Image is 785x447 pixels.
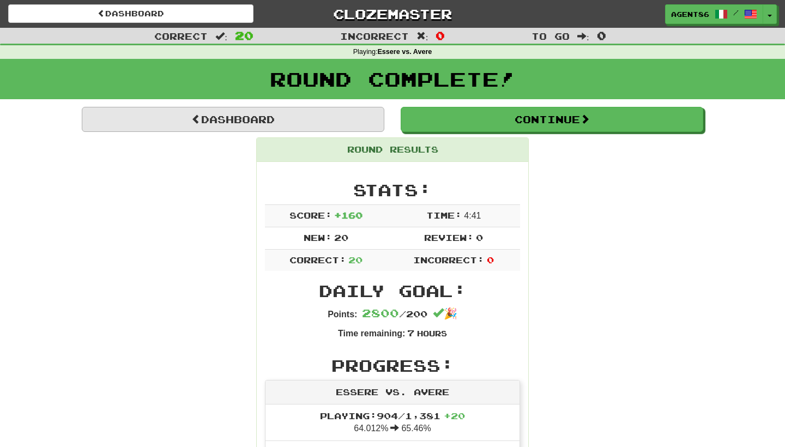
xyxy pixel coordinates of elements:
span: Agent86 [671,9,709,19]
span: + 160 [334,210,363,220]
span: : [416,32,428,41]
span: 4 : 41 [464,211,481,220]
span: 20 [348,255,363,265]
span: / 200 [362,309,427,319]
span: 0 [487,255,494,265]
a: Dashboard [8,4,253,23]
span: 0 [476,232,483,243]
span: 0 [436,29,445,42]
div: Essere vs. Avere [265,380,520,404]
span: : [215,32,227,41]
span: Incorrect [340,31,409,41]
strong: Essere vs. Avere [377,48,432,56]
a: Agent86 / [665,4,763,24]
span: 🎉 [433,307,457,319]
span: 7 [407,328,414,338]
h1: Round Complete! [4,68,781,90]
button: Continue [401,107,703,132]
span: Time: [426,210,462,220]
small: Hours [417,329,447,338]
span: + 20 [444,410,465,421]
span: Correct: [289,255,346,265]
div: Round Results [257,138,528,162]
h2: Stats: [265,181,520,199]
span: To go [532,31,570,41]
span: Correct [154,31,208,41]
a: Dashboard [82,107,384,132]
li: 64.012% 65.46% [265,404,520,442]
span: 20 [235,29,253,42]
span: 20 [334,232,348,243]
h2: Daily Goal: [265,282,520,300]
span: Score: [289,210,332,220]
span: Incorrect: [413,255,484,265]
span: : [577,32,589,41]
span: Review: [424,232,474,243]
a: Clozemaster [270,4,515,23]
span: Playing: 904 / 1,381 [320,410,465,421]
h2: Progress: [265,357,520,374]
strong: Time remaining: [338,329,405,338]
span: / [733,9,739,16]
span: 0 [597,29,606,42]
span: 2800 [362,306,399,319]
span: New: [304,232,332,243]
strong: Points: [328,310,357,319]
